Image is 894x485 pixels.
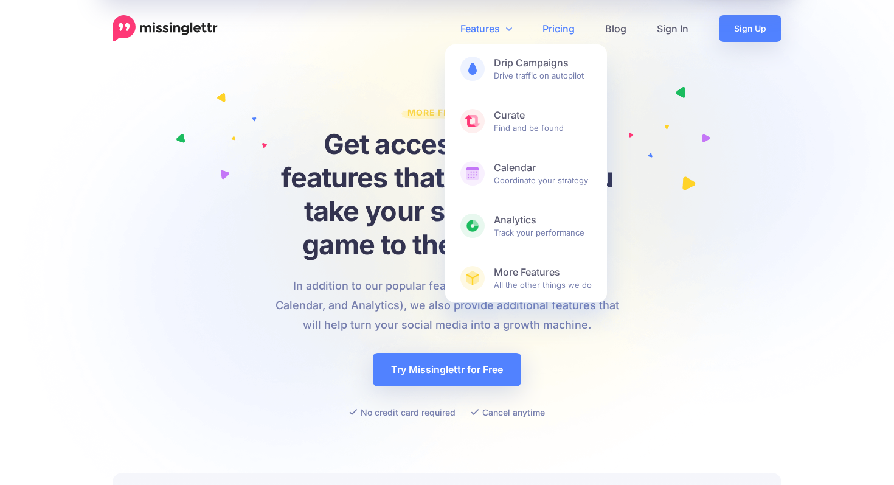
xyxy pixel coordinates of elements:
a: CurateFind and be found [445,97,607,145]
a: Sign Up [719,15,781,42]
a: Blog [590,15,642,42]
a: CalendarCoordinate your strategy [445,149,607,198]
b: More Features [494,266,592,279]
p: In addition to our popular features (Drip campaign, Curate, Calendar, and Analytics), we also pro... [275,276,619,335]
a: Sign In [642,15,704,42]
span: Drive traffic on autopilot [494,57,592,81]
b: Drip Campaigns [494,57,592,69]
span: All the other things we do [494,266,592,290]
li: No credit card required [349,405,456,420]
a: Drip CampaignsDrive traffic on autopilot [445,44,607,93]
a: Try Missinglettr for Free [373,353,521,386]
a: AnalyticsTrack your performance [445,201,607,250]
span: Coordinate your strategy [494,161,592,186]
span: Find and be found [494,109,592,133]
b: Analytics [494,214,592,226]
span: More Features [401,107,493,124]
h1: Get access to more features that can help you take your social media game to the next level! [275,127,619,261]
div: Features [445,44,607,302]
b: Curate [494,109,592,122]
a: Features [445,15,527,42]
span: Track your performance [494,214,592,238]
a: Pricing [527,15,590,42]
b: Calendar [494,161,592,174]
li: Cancel anytime [471,405,545,420]
a: Home [113,15,218,42]
a: More FeaturesAll the other things we do [445,254,607,302]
